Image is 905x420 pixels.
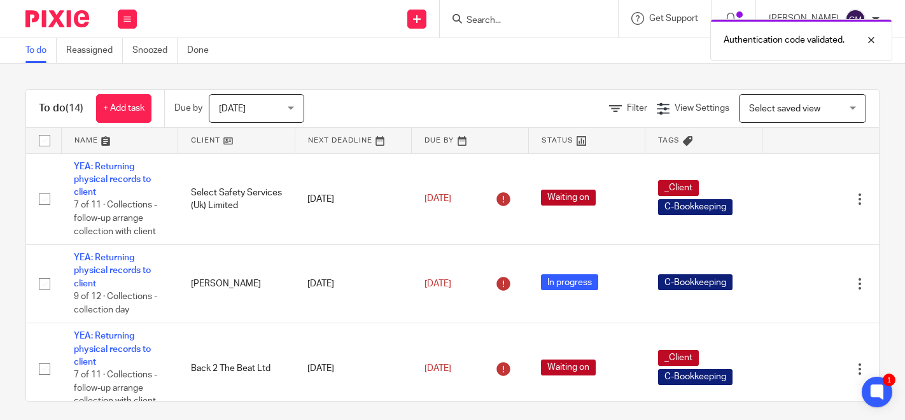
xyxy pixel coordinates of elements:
td: [PERSON_NAME] [178,245,295,323]
span: [DATE] [424,195,451,204]
td: Back 2 The Beat Ltd [178,323,295,415]
td: [DATE] [295,245,412,323]
span: Waiting on [541,190,596,206]
td: [DATE] [295,153,412,245]
span: C-Bookkeeping [658,369,733,385]
div: 1 [883,374,895,386]
p: Due by [174,102,202,115]
td: Select Safety Services (Uk) Limited [178,153,295,245]
td: [DATE] [295,323,412,415]
span: 7 of 11 · Collections - follow-up arrange collection with client [74,201,157,236]
span: Filter [627,104,647,113]
a: Reassigned [66,38,123,63]
span: In progress [541,274,598,290]
span: View Settings [675,104,729,113]
p: Authentication code validated. [724,34,845,46]
span: [DATE] [424,279,451,288]
span: (14) [66,103,83,113]
a: YEA: Returning physical records to client [74,162,151,197]
span: C-Bookkeeping [658,199,733,215]
span: Select saved view [749,104,820,113]
span: 7 of 11 · Collections - follow-up arrange collection with client [74,370,157,405]
span: Waiting on [541,360,596,375]
a: + Add task [96,94,151,123]
span: Tags [658,137,680,144]
h1: To do [39,102,83,115]
a: To do [25,38,57,63]
a: YEA: Returning physical records to client [74,253,151,288]
span: _Client [658,350,699,366]
span: C-Bookkeeping [658,274,733,290]
span: 9 of 12 · Collections - collection day [74,292,157,314]
span: _Client [658,180,699,196]
img: svg%3E [845,9,866,29]
a: Snoozed [132,38,178,63]
span: [DATE] [219,104,246,113]
a: Done [187,38,218,63]
span: [DATE] [424,364,451,373]
img: Pixie [25,10,89,27]
a: YEA: Returning physical records to client [74,332,151,367]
